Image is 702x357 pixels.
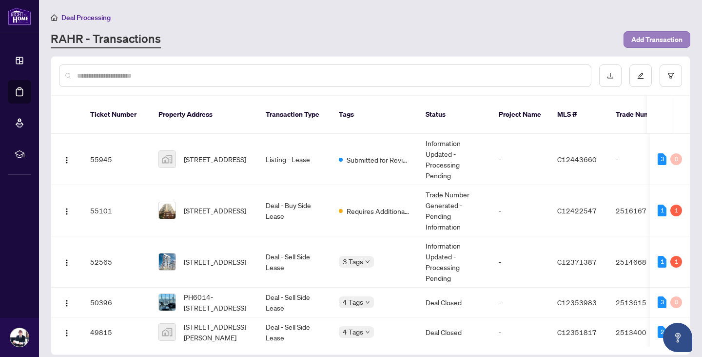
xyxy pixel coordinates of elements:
[51,31,161,48] a: RAHR - Transactions
[557,328,597,336] span: C12351817
[59,254,75,270] button: Logo
[258,96,331,134] th: Transaction Type
[624,31,690,48] button: Add Transaction
[557,298,597,307] span: C12353983
[82,185,151,236] td: 55101
[658,205,666,216] div: 1
[59,203,75,218] button: Logo
[658,296,666,308] div: 3
[629,64,652,87] button: edit
[159,294,175,311] img: thumbnail-img
[631,32,682,47] span: Add Transaction
[258,317,331,347] td: Deal - Sell Side Lease
[557,155,597,164] span: C12443660
[660,64,682,87] button: filter
[63,259,71,267] img: Logo
[670,256,682,268] div: 1
[10,328,29,347] img: Profile Icon
[159,202,175,219] img: thumbnail-img
[549,96,608,134] th: MLS #
[491,185,549,236] td: -
[418,236,491,288] td: Information Updated - Processing Pending
[365,330,370,335] span: down
[343,256,363,267] span: 3 Tags
[658,326,666,338] div: 2
[8,7,31,25] img: logo
[365,300,370,305] span: down
[658,256,666,268] div: 1
[347,154,410,165] span: Submitted for Review
[82,317,151,347] td: 49815
[82,236,151,288] td: 52565
[59,151,75,167] button: Logo
[63,156,71,164] img: Logo
[184,154,246,165] span: [STREET_ADDRESS]
[151,96,258,134] th: Property Address
[670,205,682,216] div: 1
[667,72,674,79] span: filter
[343,296,363,308] span: 4 Tags
[418,134,491,185] td: Information Updated - Processing Pending
[347,206,410,216] span: Requires Additional Docs
[491,236,549,288] td: -
[159,253,175,270] img: thumbnail-img
[491,317,549,347] td: -
[63,329,71,337] img: Logo
[491,288,549,317] td: -
[608,288,676,317] td: 2513615
[658,153,666,165] div: 3
[607,72,614,79] span: download
[557,257,597,266] span: C12371387
[491,134,549,185] td: -
[82,288,151,317] td: 50396
[663,323,692,352] button: Open asap
[61,13,111,22] span: Deal Processing
[258,185,331,236] td: Deal - Buy Side Lease
[418,288,491,317] td: Deal Closed
[608,185,676,236] td: 2516167
[82,96,151,134] th: Ticket Number
[59,294,75,310] button: Logo
[491,96,549,134] th: Project Name
[159,151,175,168] img: thumbnail-img
[159,324,175,340] img: thumbnail-img
[258,134,331,185] td: Listing - Lease
[59,324,75,340] button: Logo
[418,185,491,236] td: Trade Number Generated - Pending Information
[63,208,71,215] img: Logo
[608,96,676,134] th: Trade Number
[51,14,58,21] span: home
[331,96,418,134] th: Tags
[557,206,597,215] span: C12422547
[184,256,246,267] span: [STREET_ADDRESS]
[63,299,71,307] img: Logo
[608,134,676,185] td: -
[258,236,331,288] td: Deal - Sell Side Lease
[184,205,246,216] span: [STREET_ADDRESS]
[184,292,250,313] span: PH6014-[STREET_ADDRESS]
[82,134,151,185] td: 55945
[418,317,491,347] td: Deal Closed
[608,317,676,347] td: 2513400
[418,96,491,134] th: Status
[670,153,682,165] div: 0
[637,72,644,79] span: edit
[365,259,370,264] span: down
[599,64,622,87] button: download
[184,321,250,343] span: [STREET_ADDRESS][PERSON_NAME]
[343,326,363,337] span: 4 Tags
[608,236,676,288] td: 2514668
[258,288,331,317] td: Deal - Sell Side Lease
[670,296,682,308] div: 0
